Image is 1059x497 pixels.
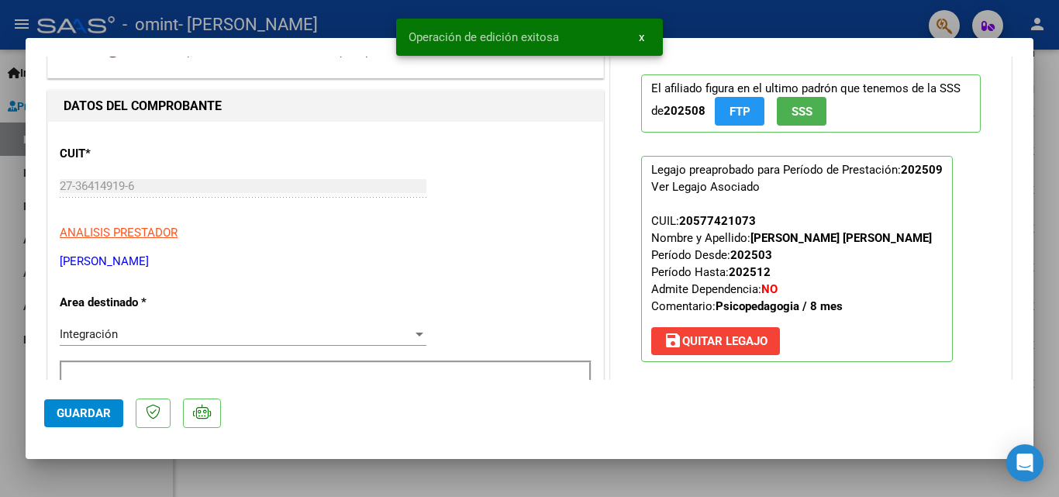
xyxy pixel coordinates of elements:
[60,226,178,240] span: ANALISIS PRESTADOR
[651,214,932,313] span: CUIL: Nombre y Apellido: Período Desde: Período Hasta: Admite Dependencia:
[777,97,826,126] button: SSS
[664,331,682,350] mat-icon: save
[750,231,932,245] strong: [PERSON_NAME] [PERSON_NAME]
[64,98,222,113] strong: DATOS DEL COMPROBANTE
[715,97,764,126] button: FTP
[730,248,772,262] strong: 202503
[639,30,644,44] span: x
[66,378,222,413] p: Período de Prestación (Ej: 202505 para Mayo 2025)
[664,334,768,348] span: Quitar Legajo
[60,253,592,271] p: [PERSON_NAME]
[60,145,219,163] p: CUIT
[901,163,943,177] strong: 202509
[716,299,843,313] strong: Psicopedagogia / 8 mes
[730,105,750,119] span: FTP
[761,282,778,296] strong: NO
[626,23,657,51] button: x
[651,327,780,355] button: Quitar Legajo
[664,104,705,118] strong: 202508
[105,44,416,58] span: Recibida. En proceso de confirmacion/aceptac por la OS.
[409,29,559,45] span: Operación de edición exitosa
[651,178,760,195] div: Ver Legajo Asociado
[44,399,123,427] button: Guardar
[641,74,981,133] p: El afiliado figura en el ultimo padrón que tenemos de la SSS de
[792,105,812,119] span: SSS
[1006,444,1043,481] div: Open Intercom Messenger
[729,265,771,279] strong: 202512
[60,327,118,341] span: Integración
[60,44,105,58] span: ESTADO:
[679,212,756,230] div: 20577421073
[60,294,219,312] p: Area destinado *
[611,51,1011,398] div: PREAPROBACIÓN PARA INTEGRACION
[651,299,843,313] span: Comentario:
[57,406,111,420] span: Guardar
[641,156,953,362] p: Legajo preaprobado para Período de Prestación:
